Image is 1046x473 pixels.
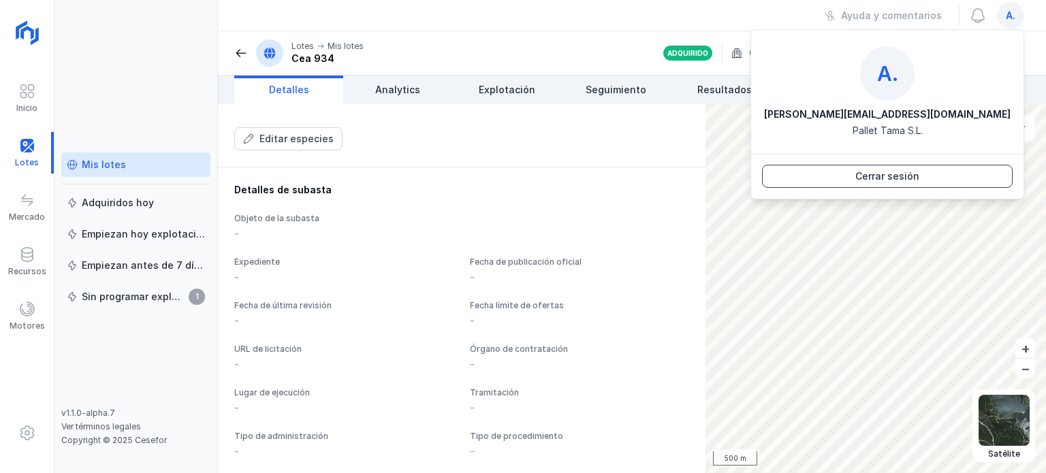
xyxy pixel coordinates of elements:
span: Analytics [375,83,420,97]
img: satellite.webp [979,395,1030,446]
div: Fecha de última revisión [234,300,454,311]
div: Copyright © 2025 Cesefor [61,435,210,446]
div: - [470,270,689,284]
div: [PERSON_NAME][EMAIL_ADDRESS][DOMAIN_NAME] [764,108,1011,121]
div: Tipo de procedimiento [470,431,689,442]
div: Motores [10,321,45,331]
div: Objeto de la subasta [234,213,689,224]
div: Lugar de ejecución [234,387,454,398]
div: Tramitación [470,387,689,398]
div: Editar especies [259,132,334,146]
a: Empiezan antes de 7 días [61,253,210,278]
div: Tipo de administración [234,431,454,442]
div: Adquirido [667,48,708,58]
div: - [234,227,239,240]
a: Explotación [452,76,561,104]
span: Seguimiento [586,83,646,97]
span: 1 [189,289,205,305]
a: Ver términos legales [61,421,141,431]
img: logoRight.svg [10,16,44,50]
div: - [234,270,454,284]
div: - [470,314,689,327]
span: Resultados [697,83,752,97]
div: Cerrar sesión [855,169,919,183]
a: Sin programar explotación1 [61,284,210,309]
span: a. [1006,9,1015,22]
div: Órgano de contratación [470,344,689,355]
button: Editar especies [234,127,343,150]
a: Resultados [670,76,779,104]
button: + [1015,338,1035,358]
div: - [234,357,454,371]
div: Cea 934 [291,52,364,65]
a: Analytics [343,76,452,104]
div: Adquiridos hoy [82,196,154,210]
div: - [234,444,239,458]
a: Detalles [234,76,343,104]
button: Ayuda y comentarios [816,4,951,27]
button: Cerrar sesión [762,165,1013,188]
div: Recursos [8,266,46,277]
span: a. [877,61,898,86]
div: URL de licitación [234,344,454,355]
div: Empiezan hoy explotación [82,227,205,241]
div: - [234,401,454,414]
div: Mis lotes [82,158,126,172]
div: Lotes [291,41,314,52]
div: Pallet Tama S.L. [853,124,923,137]
div: - [470,444,689,458]
div: Satélite [979,448,1030,459]
button: – [1015,359,1035,378]
div: Fecha límite de ofertas [470,300,689,311]
div: Expediente [234,257,454,267]
span: Detalles [269,83,309,97]
a: Seguimiento [561,76,670,104]
div: Creado por tu organización [731,43,893,63]
div: Detalles de subasta [234,183,689,197]
div: Empiezan antes de 7 días [82,259,205,272]
div: v1.1.0-alpha.7 [61,408,210,419]
span: Explotación [479,83,535,97]
div: Sin programar explotación [82,290,185,304]
div: Mis lotes [328,41,364,52]
div: - [470,357,689,371]
a: Adquiridos hoy [61,191,210,215]
div: Mercado [9,212,45,223]
div: Inicio [16,103,37,114]
div: - [470,401,689,414]
div: Fecha de publicación oficial [470,257,689,267]
a: Mis lotes [61,152,210,177]
a: Empiezan hoy explotación [61,222,210,246]
div: - [234,314,454,327]
div: Ayuda y comentarios [841,9,942,22]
